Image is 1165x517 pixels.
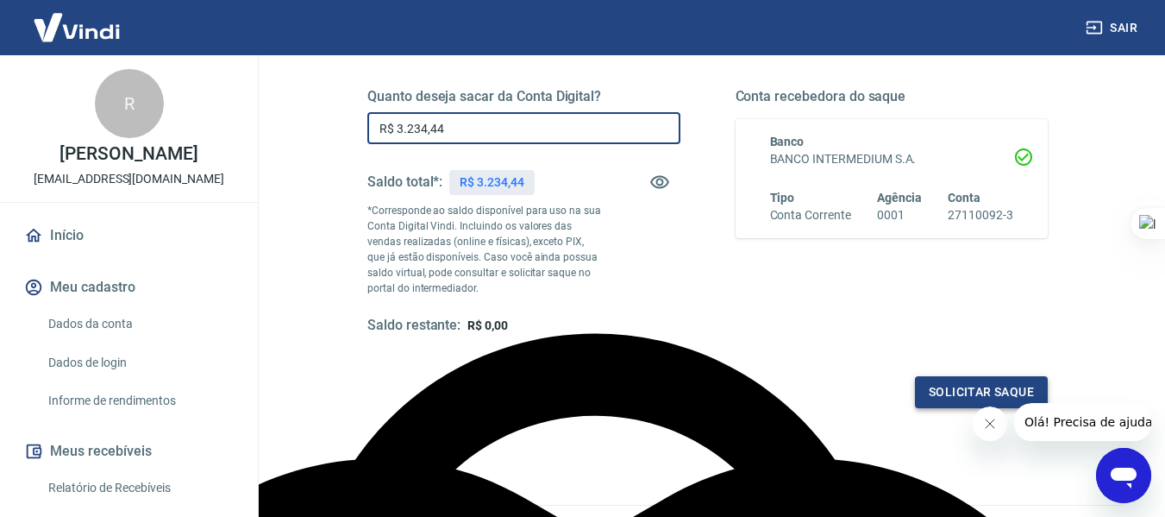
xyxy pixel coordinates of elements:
[95,69,164,138] div: R
[736,88,1049,105] h5: Conta recebedora do saque
[21,432,237,470] button: Meus recebíveis
[877,191,922,205] span: Agência
[367,203,602,296] p: *Corresponde ao saldo disponível para uso na sua Conta Digital Vindi. Incluindo os valores das ve...
[948,206,1013,224] h6: 27110092-3
[770,135,805,148] span: Banco
[948,191,980,205] span: Conta
[1082,12,1144,44] button: Sair
[41,383,237,419] a: Informe de rendimentos
[41,470,237,506] a: Relatório de Recebíveis
[10,12,145,26] span: Olá! Precisa de ajuda?
[973,407,1007,441] iframe: Fechar mensagem
[21,268,237,306] button: Meu cadastro
[770,206,851,224] h6: Conta Corrente
[34,170,224,188] p: [EMAIL_ADDRESS][DOMAIN_NAME]
[60,145,197,163] p: [PERSON_NAME]
[41,345,237,381] a: Dados de login
[915,376,1048,408] button: Solicitar saque
[41,306,237,342] a: Dados da conta
[1014,403,1151,441] iframe: Mensagem da empresa
[877,206,922,224] h6: 0001
[21,1,133,54] img: Vindi
[367,88,680,105] h5: Quanto deseja sacar da Conta Digital?
[770,191,795,205] span: Tipo
[1096,448,1151,503] iframe: Botão para abrir a janela de mensagens
[770,150,1014,168] h6: BANCO INTERMEDIUM S.A.
[367,173,442,191] h5: Saldo total*:
[21,217,237,255] a: Início
[460,173,523,192] p: R$ 3.234,44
